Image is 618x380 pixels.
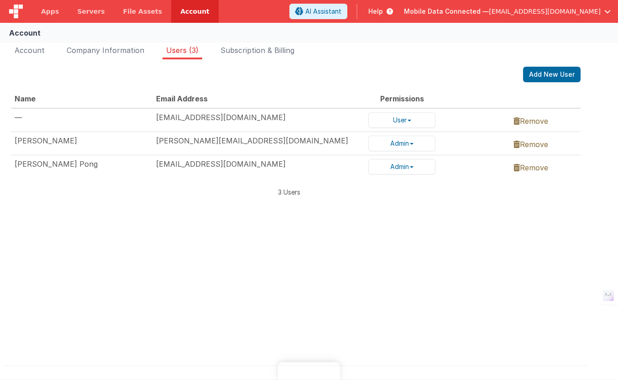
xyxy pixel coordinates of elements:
[220,46,294,55] span: Subscription & Billing
[152,108,365,132] td: [EMAIL_ADDRESS][DOMAIN_NAME]
[523,67,581,82] button: Add New User
[513,116,548,126] a: Remove
[77,7,105,16] span: Servers
[15,46,45,55] span: Account
[166,46,199,55] span: Users (3)
[513,140,548,149] a: Remove
[11,187,567,197] p: 3 Users
[289,4,347,19] button: AI Assistant
[305,7,341,16] span: AI Assistant
[41,7,59,16] span: Apps
[380,94,424,103] span: Permissions
[513,163,548,172] a: Remove
[404,7,611,16] button: Mobile Data Connected — [EMAIL_ADDRESS][DOMAIN_NAME]
[15,94,36,103] span: Name
[9,27,41,38] div: Account
[489,7,601,16] span: [EMAIL_ADDRESS][DOMAIN_NAME]
[404,7,489,16] span: Mobile Data Connected —
[123,7,162,16] span: File Assets
[15,112,149,123] div: —
[368,136,435,151] button: Admin
[15,159,149,169] div: [PERSON_NAME] Pong
[368,112,435,128] button: User
[152,155,365,178] td: [EMAIL_ADDRESS][DOMAIN_NAME]
[152,132,365,155] td: [PERSON_NAME][EMAIL_ADDRESS][DOMAIN_NAME]
[156,94,208,103] span: Email Address
[67,46,144,55] span: Company Information
[368,159,435,174] button: Admin
[15,136,149,146] div: [PERSON_NAME]
[368,7,383,16] span: Help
